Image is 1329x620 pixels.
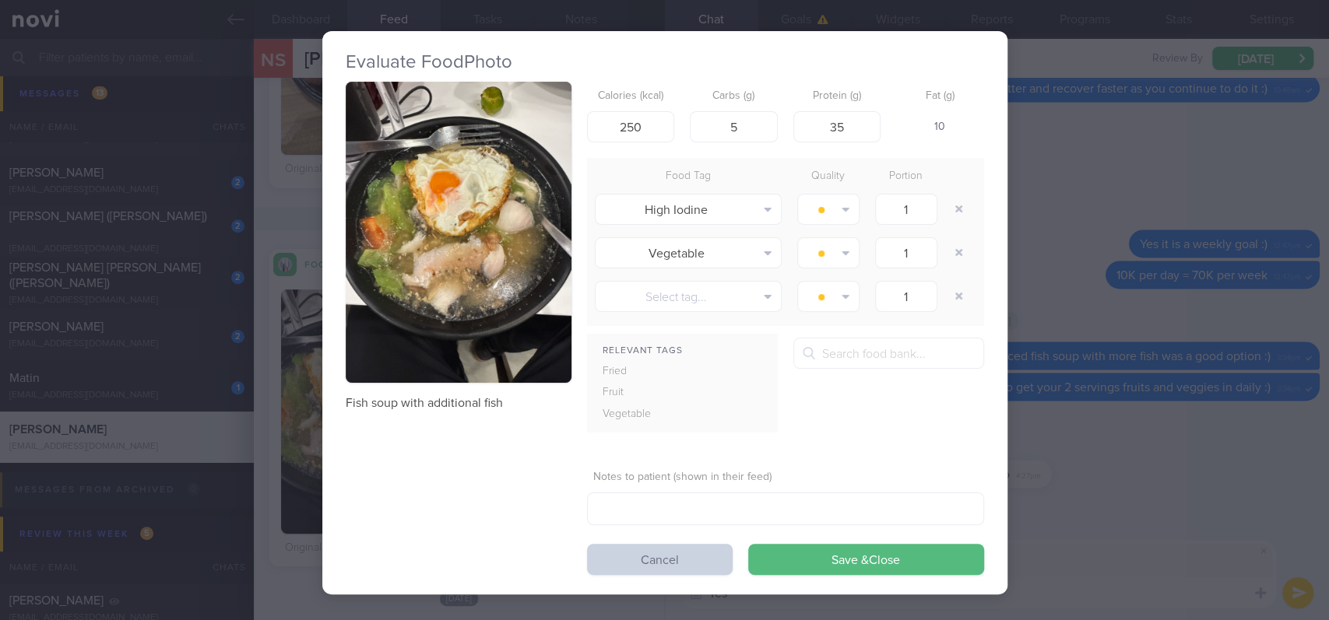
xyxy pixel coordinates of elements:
input: 9 [793,111,881,142]
div: Vegetable [587,404,687,426]
img: Fish soup with additional fish [346,82,571,383]
div: Quality [789,166,867,187]
label: Protein (g) [800,89,875,103]
label: Fat (g) [902,89,978,103]
input: 1.0 [875,281,937,312]
input: 33 [690,111,778,142]
div: Fried [587,361,687,383]
div: 10 [896,111,984,144]
input: 250 [587,111,675,142]
div: Fruit [587,382,687,404]
label: Carbs (g) [696,89,772,103]
input: Search food bank... [793,338,984,369]
button: Save &Close [748,544,984,575]
button: Cancel [587,544,733,575]
div: Relevant Tags [587,342,778,361]
button: High Iodine [595,194,782,225]
label: Notes to patient (shown in their feed) [593,471,978,485]
h2: Evaluate Food Photo [346,51,984,74]
button: Select tag... [595,281,782,312]
div: Food Tag [587,166,789,187]
input: 1.0 [875,194,937,225]
input: 1.0 [875,237,937,268]
label: Calories (kcal) [593,89,669,103]
p: Fish soup with additional fish [346,395,571,411]
div: Portion [867,166,945,187]
button: Vegetable [595,237,782,268]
